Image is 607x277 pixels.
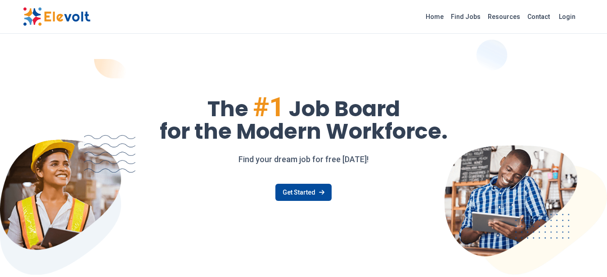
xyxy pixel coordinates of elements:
[524,9,553,24] a: Contact
[23,7,90,26] img: Elevolt
[447,9,484,24] a: Find Jobs
[422,9,447,24] a: Home
[553,8,581,26] a: Login
[253,91,284,123] span: #1
[23,153,585,166] p: Find your dream job for free [DATE]!
[275,184,332,201] a: Get Started
[484,9,524,24] a: Resources
[23,94,585,142] h1: The Job Board for the Modern Workforce.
